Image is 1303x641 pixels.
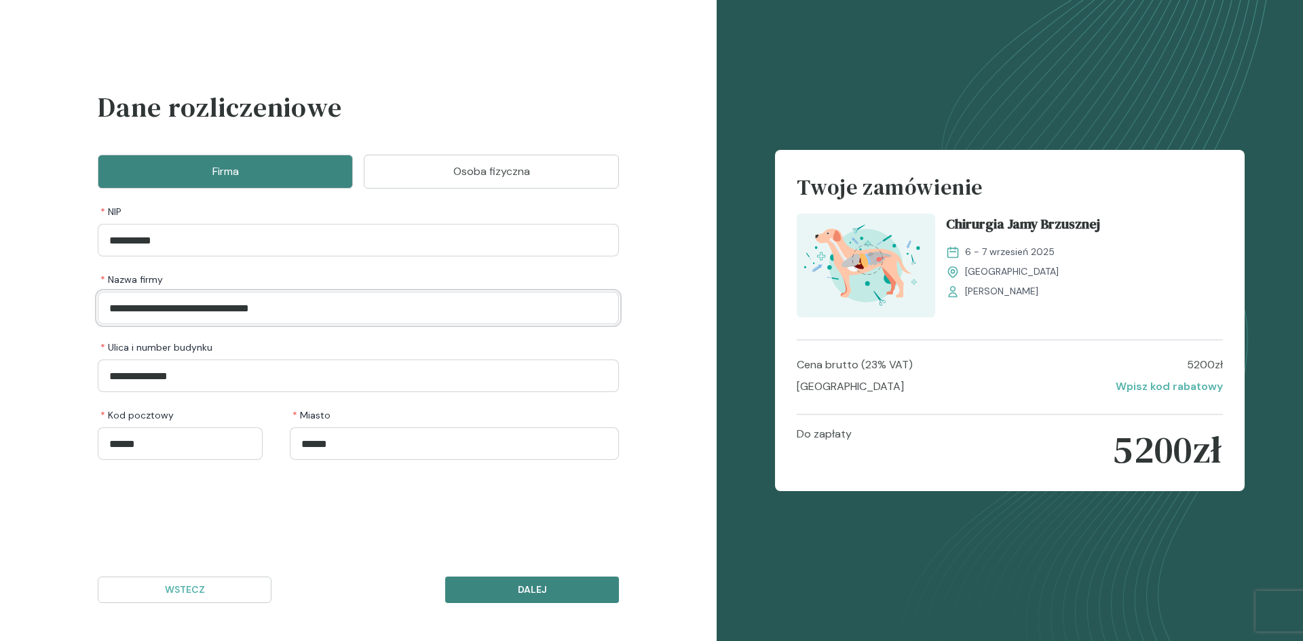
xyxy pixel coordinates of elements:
[381,163,602,180] p: Osoba fizyczna
[457,583,607,597] p: Dalej
[364,155,619,189] button: Osoba fizyczna
[1112,426,1222,473] p: 5200 zł
[1116,378,1223,395] p: Wpisz kod rabatowy
[100,273,163,286] span: Nazwa firmy
[965,284,1038,298] span: [PERSON_NAME]
[797,378,904,395] p: [GEOGRAPHIC_DATA]
[797,172,1222,214] h4: Twoje zamówienie
[98,87,619,144] h3: Dane rozliczeniowe
[946,214,1100,239] span: Chirurgia Jamy Brzusznej
[797,426,852,473] p: Do zapłaty
[100,408,174,422] span: Kod pocztowy
[98,292,619,324] input: Nazwa firmy
[965,245,1055,259] span: 6 - 7 wrzesień 2025
[98,427,263,460] input: Kod pocztowy
[290,427,619,460] input: Miasto
[946,214,1222,239] a: Chirurgia Jamy Brzusznej
[965,265,1059,279] span: [GEOGRAPHIC_DATA]
[115,163,336,180] p: Firma
[1187,357,1223,373] p: 5200 zł
[292,408,331,422] span: Miasto
[100,341,212,354] span: Ulica i number budynku
[98,360,619,392] input: Ulica i number budynku
[98,155,353,189] button: Firma
[98,577,271,603] button: Wstecz
[109,583,260,597] p: Wstecz
[445,577,619,603] button: Dalej
[100,205,121,218] span: NIP
[98,224,619,256] input: NIP
[797,357,913,373] p: Cena brutto (23% VAT)
[797,214,935,317] img: aHfRokMqNJQqH-fc_ChiruJB_T.svg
